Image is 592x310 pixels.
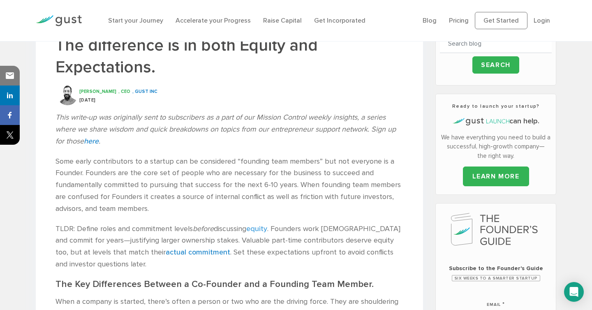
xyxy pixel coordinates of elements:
[55,223,403,271] p: TLDR: Define roles and commitment levels discussing . Founders work [DEMOGRAPHIC_DATA] and commit...
[36,15,82,26] img: Gust Logo
[451,221,592,310] iframe: Chat Widget
[176,16,251,24] a: Accelerate your Progress
[472,56,519,74] input: Search
[423,16,437,24] a: Blog
[84,137,99,146] a: here
[314,16,365,24] a: Get Incorporated
[463,167,529,186] a: LEARN MORE
[55,13,403,79] h1: Co-Founders vs. Founding Team Members: The difference is in both Equity and Expectations.
[79,89,116,94] span: [PERSON_NAME]
[193,224,214,233] em: before
[132,89,157,94] span: , Gust INC
[449,16,469,24] a: Pricing
[440,133,552,161] p: We have everything you need to build a successful, high-growth company—the right way.
[79,97,96,103] span: [DATE]
[440,35,552,53] input: Search blog
[108,16,163,24] a: Start your Journey
[475,12,527,29] a: Get Started
[440,116,552,127] h4: can help.
[166,248,230,257] a: actual commitment
[57,85,78,105] img: Peter Swan
[440,264,552,273] span: Subscribe to the Founder's Guide
[246,224,267,233] a: equity
[55,279,374,289] strong: The Key Differences Between a Co-Founder and a Founding Team Member.
[263,16,302,24] a: Raise Capital
[55,113,396,146] em: This write-up was originally sent to subscribers as a part of our Mission Control weekly insights...
[534,16,550,24] a: Login
[440,102,552,110] h3: Ready to launch your startup?
[55,156,403,215] p: Some early contributors to a startup can be considered “founding team members” but not everyone i...
[118,89,130,94] span: , CEO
